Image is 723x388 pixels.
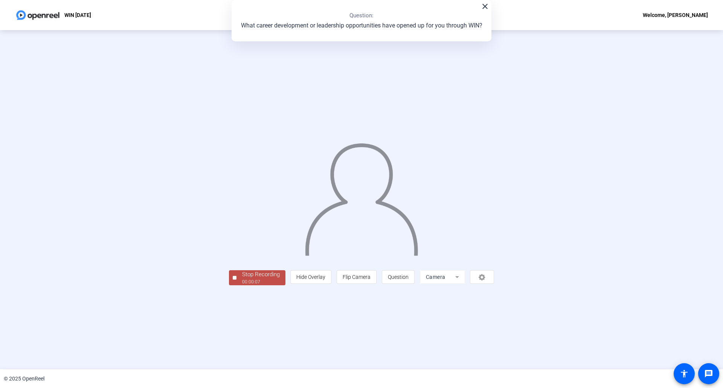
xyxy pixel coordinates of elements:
[349,11,374,20] p: Question:
[64,11,91,20] p: WIN [DATE]
[388,274,409,280] span: Question
[680,369,689,378] mat-icon: accessibility
[15,8,61,23] img: OpenReel logo
[643,11,708,20] div: Welcome, [PERSON_NAME]
[241,21,482,30] p: What career development or leadership opportunities have opened up for you through WIN?
[290,270,331,284] button: Hide Overlay
[704,369,713,378] mat-icon: message
[337,270,377,284] button: Flip Camera
[242,278,280,285] div: 00:00:07
[382,270,415,284] button: Question
[229,270,285,286] button: Stop Recording00:00:07
[343,274,371,280] span: Flip Camera
[296,274,325,280] span: Hide Overlay
[304,136,419,256] img: overlay
[242,270,280,279] div: Stop Recording
[480,2,490,11] mat-icon: close
[4,375,44,383] div: © 2025 OpenReel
